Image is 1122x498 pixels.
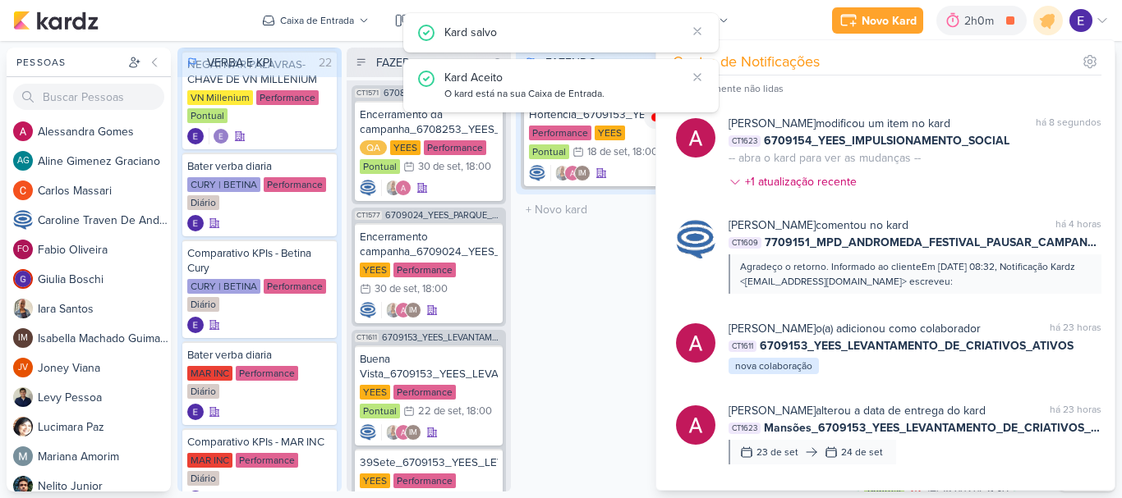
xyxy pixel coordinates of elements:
[395,424,412,441] img: Alessandra Gomes
[13,151,33,171] div: Aline Gimenez Graciano
[444,69,686,86] div: Kard Aceito
[360,473,390,488] div: YEES
[385,211,503,220] span: 6709024_YEES_PARQUE_BUENA_VISTA_NOVA_CAMPANHA_TEASER_META
[213,128,229,144] img: Eduardo Quaresma
[187,404,204,420] img: Eduardo Quaresma
[1050,320,1101,337] div: há 23 horas
[393,263,456,277] div: Performance
[360,180,376,196] div: Criador(a): Caroline Traven De Andrade
[644,106,667,129] img: tracking
[729,135,761,147] span: CT1623
[13,299,33,318] img: Iara Santos
[355,211,382,220] span: CT1577
[187,279,260,294] div: CURY | BETINA
[424,140,486,155] div: Performance
[578,170,586,178] p: IM
[395,302,412,318] img: Alessandra Gomes
[676,220,715,259] img: Caroline Traven De Andrade
[17,157,30,166] p: AG
[38,123,171,140] div: A l e s s a n d r a G o m e s
[360,159,400,174] div: Pontual
[409,307,417,315] p: IM
[395,180,412,196] img: Alessandra Gomes
[405,302,421,318] div: Isabella Machado Guimarães
[1069,9,1092,32] img: Eduardo Quaresma
[264,177,326,192] div: Performance
[529,165,545,181] img: Caroline Traven De Andrade
[462,406,492,417] div: , 18:00
[360,424,376,441] div: Criador(a): Caroline Traven De Andrade
[360,455,498,470] div: 39Sete_6709153_YEES_LEVANTAMENTO_DE_CRIATIVOS_ATIVOS
[760,337,1074,354] span: 6709153_YEES_LEVANTAMENTO_DE_CRIATIVOS_ATIVOS
[187,246,332,276] div: Comparativo KPIs - Betina Cury
[393,473,456,488] div: Performance
[187,404,204,420] div: Criador(a): Eduardo Quaresma
[384,89,503,98] span: 6708253_YEES_MANSÕES_SUBIR_PEÇAS_CAMPANHA
[187,348,332,363] div: Bater verba diaria
[187,297,219,312] div: Diário
[13,55,125,70] div: Pessoas
[729,402,986,419] div: alterou a data de entrega do kard
[444,86,686,103] div: O kard está na sua Caixa de Entrada.
[381,302,421,318] div: Colaboradores: Iara Santos, Alessandra Gomes, Isabella Machado Guimarães
[187,128,204,144] div: Criador(a): Eduardo Quaresma
[312,54,338,71] div: 22
[13,328,33,348] div: Isabella Machado Guimarães
[418,162,461,172] div: 30 de set
[729,115,950,132] div: modificou um item no kard
[13,84,164,110] input: Buscar Pessoas
[209,128,229,144] div: Colaboradores: Eduardo Quaresma
[355,89,380,98] span: CT1571
[519,198,677,222] input: + Novo kard
[187,108,228,123] div: Pontual
[360,424,376,441] img: Caroline Traven De Andrade
[187,384,219,399] div: Diário
[360,302,376,318] img: Caroline Traven De Andrade
[405,424,421,441] div: Isabella Machado Guimarães
[38,212,171,229] div: C a r o l i n e T r a v e n D e A n d r a d e
[574,165,591,181] div: Isabella Machado Guimarães
[13,269,33,289] img: Giulia Boschi
[862,12,917,30] div: Novo Kard
[1036,115,1101,132] div: há 8 segundos
[1055,217,1101,234] div: há 4 horas
[382,333,503,342] span: 6709153_YEES_LEVANTAMENTO_DE_CRIATIVOS_ATIVOS
[381,424,421,441] div: Colaboradores: Iara Santos, Alessandra Gomes, Isabella Machado Guimarães
[587,147,628,158] div: 18 de set
[729,358,819,374] div: nova colaboração
[18,363,28,372] p: JV
[18,334,28,343] p: IM
[418,406,462,417] div: 22 de set
[488,54,508,71] div: 3
[264,279,326,294] div: Performance
[390,140,421,155] div: YEES
[417,284,448,295] div: , 18:00
[385,424,402,441] img: Iara Santos
[13,387,33,407] img: Levy Pessoa
[729,217,908,234] div: comentou no kard
[529,165,545,181] div: Criador(a): Caroline Traven De Andrade
[187,90,253,105] div: VN Millenium
[256,90,319,105] div: Performance
[38,241,171,258] div: F a b i o O l i v e i r a
[676,323,715,363] img: Alessandra Gomes
[375,284,417,295] div: 30 de set
[676,405,715,445] img: Alessandra Gomes
[187,471,219,486] div: Diário
[702,81,784,96] div: somente não lidas
[628,147,658,158] div: , 18:00
[38,271,171,288] div: G i u l i a B o s c h i
[13,180,33,200] img: Carlos Massari
[745,173,860,190] div: +1 atualização recente
[38,448,171,465] div: M a r i a n a A m o r i m
[729,237,761,249] span: CT1609
[360,385,390,400] div: YEES
[676,118,715,158] img: Alessandra Gomes
[841,445,883,459] div: 24 de set
[360,404,400,418] div: Pontual
[38,330,171,347] div: I s a b e l l a M a c h a d o G u i m a r ã e s
[740,259,1088,289] div: Agradeço o retorno. Informado ao clienteEm [DATE] 08:32, Notificação Kardz <[EMAIL_ADDRESS][DOMAI...
[360,230,498,259] div: Encerramento campanha_6709024_YEES_PARQUE_BUENA_VISTA_NOVA_CAMPANHA_TEASER_META
[529,144,569,159] div: Pontual
[13,240,33,259] div: Fabio Oliveira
